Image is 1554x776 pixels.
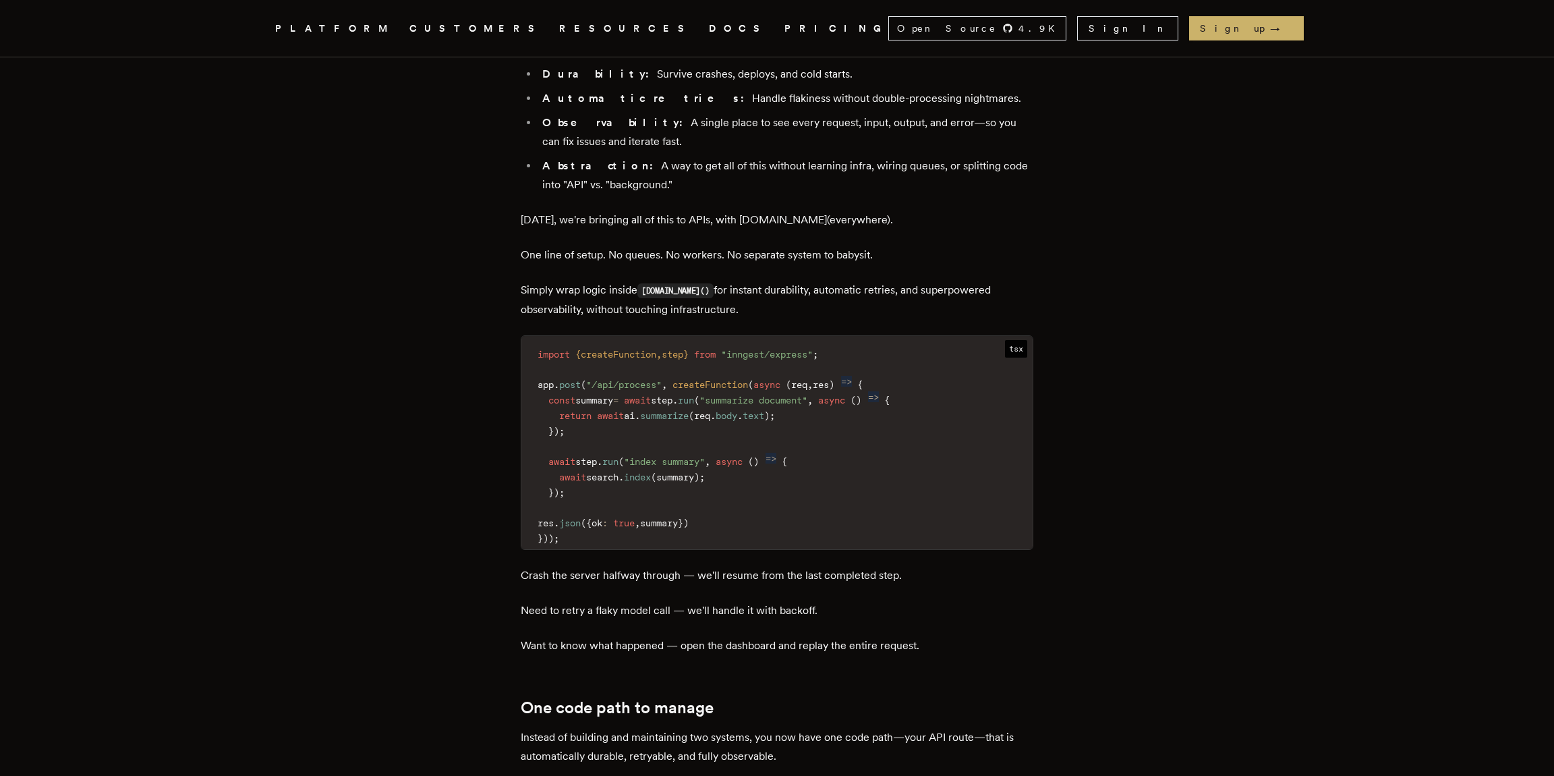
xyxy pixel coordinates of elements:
[694,410,710,421] span: req
[559,410,592,421] span: return
[521,246,1033,265] p: One line of setup. No queues. No workers. No separate system to babysit.
[807,379,813,390] span: ,
[554,518,559,528] span: .
[868,391,879,402] span: =>
[709,20,768,37] a: DOCS
[538,349,570,360] span: import
[716,456,743,467] span: async
[672,395,678,406] span: .
[683,518,689,528] span: )
[542,67,657,80] strong: Durability:
[624,456,705,467] span: "index summary"
[542,92,752,105] strong: Automatic retries:
[694,349,716,360] span: from
[409,20,543,37] a: CUSTOMERS
[672,379,748,390] span: createFunction
[624,410,635,421] span: ai
[651,472,656,482] span: (
[575,349,581,360] span: {
[538,89,1033,108] li: Handle flakiness without double-processing nightmares.
[857,379,863,390] span: {
[548,533,554,544] span: )
[678,395,694,406] span: run
[521,211,1033,229] p: [DATE], we're bringing all of this to APIs, with [DOMAIN_NAME](everywhere).
[521,636,1033,655] p: Want to know what happened — open the dashboard and replay the entire request.
[624,472,651,482] span: index
[813,379,829,390] span: res
[554,533,559,544] span: ;
[689,410,694,421] span: (
[543,533,548,544] span: )
[542,116,691,129] strong: Observability:
[766,453,776,464] span: =>
[613,518,635,528] span: true
[575,395,613,406] span: summary
[694,472,699,482] span: )
[602,518,608,528] span: :
[748,379,753,390] span: (
[538,113,1033,151] li: A single place to see every request, input, output, and error—so you can fix issues and iterate f...
[542,159,661,172] strong: Abstraction:
[841,376,852,387] span: =>
[662,379,667,390] span: ,
[559,20,693,37] span: RESOURCES
[786,379,791,390] span: (
[635,518,640,528] span: ,
[1270,22,1293,35] span: →
[699,395,807,406] span: "summarize document"
[705,456,710,467] span: ,
[581,518,586,528] span: (
[764,410,770,421] span: )
[1005,340,1027,358] span: tsx
[721,349,813,360] span: "inngest/express"
[656,349,662,360] span: ,
[538,379,554,390] span: app
[559,426,565,437] span: ;
[275,20,393,37] button: PLATFORM
[813,349,818,360] span: ;
[753,456,759,467] span: )
[538,533,543,544] span: }
[548,487,554,498] span: }
[791,379,807,390] span: req
[699,472,705,482] span: ;
[548,395,575,406] span: const
[521,281,1033,319] p: Simply wrap logic inside for instant durability, automatic retries, and superpowered observabilit...
[538,65,1033,84] li: Survive crashes, deploys, and cold starts.
[856,395,861,406] span: )
[521,698,1033,717] h2: One code path to manage
[581,379,586,390] span: (
[897,22,997,35] span: Open Source
[635,410,640,421] span: .
[818,395,845,406] span: async
[586,379,662,390] span: "/api/process"
[851,395,856,406] span: (
[624,395,651,406] span: await
[640,518,678,528] span: summary
[782,456,787,467] span: {
[618,456,624,467] span: (
[581,349,656,360] span: createFunction
[737,410,743,421] span: .
[586,518,592,528] span: {
[554,426,559,437] span: )
[662,349,683,360] span: step
[597,456,602,467] span: .
[640,410,689,421] span: summarize
[554,379,559,390] span: .
[586,472,618,482] span: search
[807,395,813,406] span: ,
[618,472,624,482] span: .
[784,20,888,37] a: PRICING
[829,379,834,390] span: )
[651,395,672,406] span: step
[770,410,775,421] span: ;
[656,472,694,482] span: summary
[710,410,716,421] span: .
[602,456,618,467] span: run
[548,426,554,437] span: }
[521,601,1033,620] p: Need to retry a flaky model call — we'll handle it with backoff.
[548,456,575,467] span: await
[521,728,1033,766] p: Instead of building and maintaining two systems, you now have one code path—your API route—that i...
